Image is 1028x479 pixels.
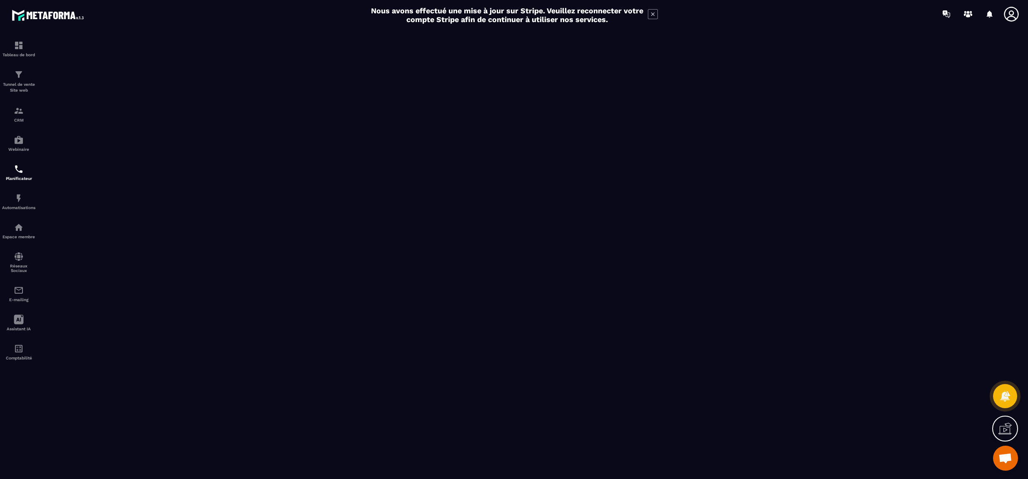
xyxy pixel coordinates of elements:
[2,147,35,152] p: Webinaire
[2,216,35,245] a: automationsautomationsEspace membre
[14,164,24,174] img: scheduler
[2,356,35,360] p: Comptabilité
[2,297,35,302] p: E-mailing
[2,205,35,210] p: Automatisations
[2,82,35,93] p: Tunnel de vente Site web
[2,158,35,187] a: schedulerschedulerPlanificateur
[14,344,24,354] img: accountant
[2,279,35,308] a: emailemailE-mailing
[14,193,24,203] img: automations
[2,264,35,273] p: Réseaux Sociaux
[14,252,24,262] img: social-network
[2,34,35,63] a: formationformationTableau de bord
[2,187,35,216] a: automationsautomationsAutomatisations
[14,285,24,295] img: email
[2,118,35,122] p: CRM
[2,129,35,158] a: automationsautomationsWebinaire
[993,446,1018,471] div: Ouvrir le chat
[2,176,35,181] p: Planificateur
[14,70,24,80] img: formation
[2,52,35,57] p: Tableau de bord
[14,40,24,50] img: formation
[2,63,35,100] a: formationformationTunnel de vente Site web
[2,327,35,331] p: Assistant IA
[14,135,24,145] img: automations
[2,245,35,279] a: social-networksocial-networkRéseaux Sociaux
[2,337,35,367] a: accountantaccountantComptabilité
[2,235,35,239] p: Espace membre
[12,7,87,23] img: logo
[14,106,24,116] img: formation
[2,100,35,129] a: formationformationCRM
[14,222,24,232] img: automations
[371,6,644,24] h2: Nous avons effectué une mise à jour sur Stripe. Veuillez reconnecter votre compte Stripe afin de ...
[2,308,35,337] a: Assistant IA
